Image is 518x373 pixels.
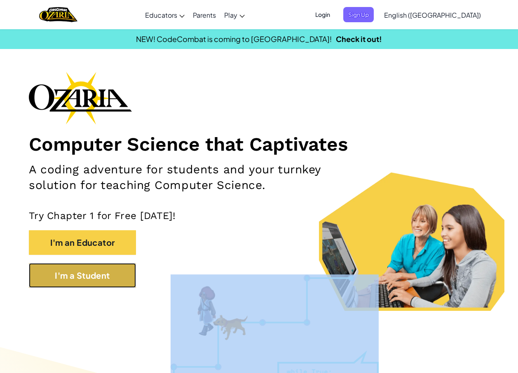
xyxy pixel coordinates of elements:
a: English ([GEOGRAPHIC_DATA]) [380,4,485,26]
img: Home [39,6,77,23]
img: Ozaria branding logo [29,72,132,124]
p: Try Chapter 1 for Free [DATE]! [29,210,489,222]
span: NEW! CodeCombat is coming to [GEOGRAPHIC_DATA]! [136,34,332,44]
a: Parents [189,4,220,26]
button: I'm an Educator [29,230,136,255]
a: Play [220,4,249,26]
a: Ozaria by CodeCombat logo [39,6,77,23]
a: Educators [141,4,189,26]
a: Check it out! [336,34,382,44]
h1: Computer Science that Captivates [29,133,489,156]
span: English ([GEOGRAPHIC_DATA]) [384,11,481,19]
h2: A coding adventure for students and your turnkey solution for teaching Computer Science. [29,162,337,193]
span: Educators [145,11,177,19]
button: Login [310,7,335,22]
button: I'm a Student [29,263,136,288]
span: Play [224,11,237,19]
button: Sign Up [343,7,374,22]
